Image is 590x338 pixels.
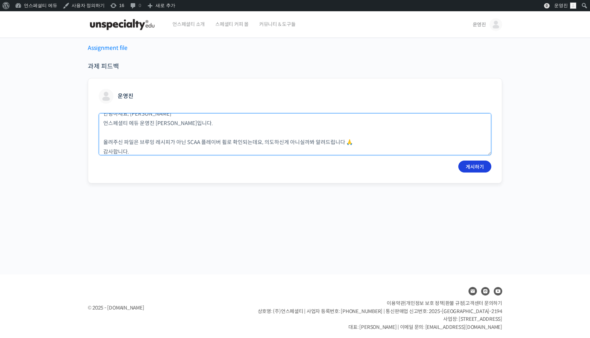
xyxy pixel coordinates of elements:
a: 운영진 [473,11,502,38]
h4: 과제 피드백 [88,62,502,71]
span: 고객센터 문의하기 [465,300,502,306]
a: 홈 [2,223,46,240]
div: © 2025 - [DOMAIN_NAME] [88,303,240,313]
span: 홈 [22,233,26,239]
a: 환불 규정 [445,300,464,306]
span: 0 [544,3,550,8]
span: 스페셜티 커피 몰 [215,11,249,38]
span: 운영진 [473,21,486,28]
span: 언스페셜티 소개 [172,11,205,38]
span: 커뮤니티 & 도구들 [259,11,296,38]
a: 이용약관 [387,300,405,306]
a: Assignment file [88,44,127,52]
a: 스페셜티 커피 몰 [212,11,252,38]
a: 개인정보 보호 정책 [406,300,444,306]
a: 커뮤니티 & 도구들 [256,11,299,38]
p: | | | 상호명: (주)언스페셜티 | 사업자 등록번호: [PHONE_NUMBER] | 통신판매업 신고번호: 2025-[GEOGRAPHIC_DATA]-2194 사업장: [ST... [258,299,502,331]
a: 대화 [46,223,91,240]
span: 대화 [64,234,73,239]
a: 설정 [91,223,135,240]
a: 운영진 [99,92,133,100]
input: 게시하기 [458,161,491,173]
span: 운영진 [118,92,133,100]
span: 설정 [109,233,117,239]
a: 언스페셜티 소개 [169,11,208,38]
